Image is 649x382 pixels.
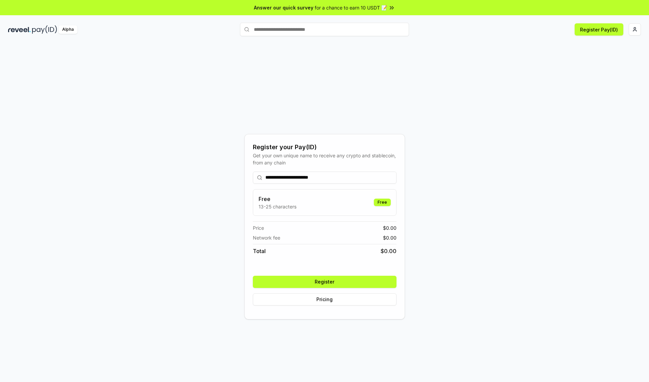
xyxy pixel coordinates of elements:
[253,247,266,255] span: Total
[8,25,31,34] img: reveel_dark
[315,4,387,11] span: for a chance to earn 10 USDT 📝
[253,234,280,241] span: Network fee
[374,199,391,206] div: Free
[254,4,313,11] span: Answer our quick survey
[253,224,264,231] span: Price
[58,25,77,34] div: Alpha
[253,142,396,152] div: Register your Pay(ID)
[381,247,396,255] span: $ 0.00
[383,234,396,241] span: $ 0.00
[253,152,396,166] div: Get your own unique name to receive any crypto and stablecoin, from any chain
[575,23,623,36] button: Register Pay(ID)
[253,293,396,306] button: Pricing
[383,224,396,231] span: $ 0.00
[259,195,296,203] h3: Free
[259,203,296,210] p: 13-25 characters
[32,25,57,34] img: pay_id
[253,276,396,288] button: Register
